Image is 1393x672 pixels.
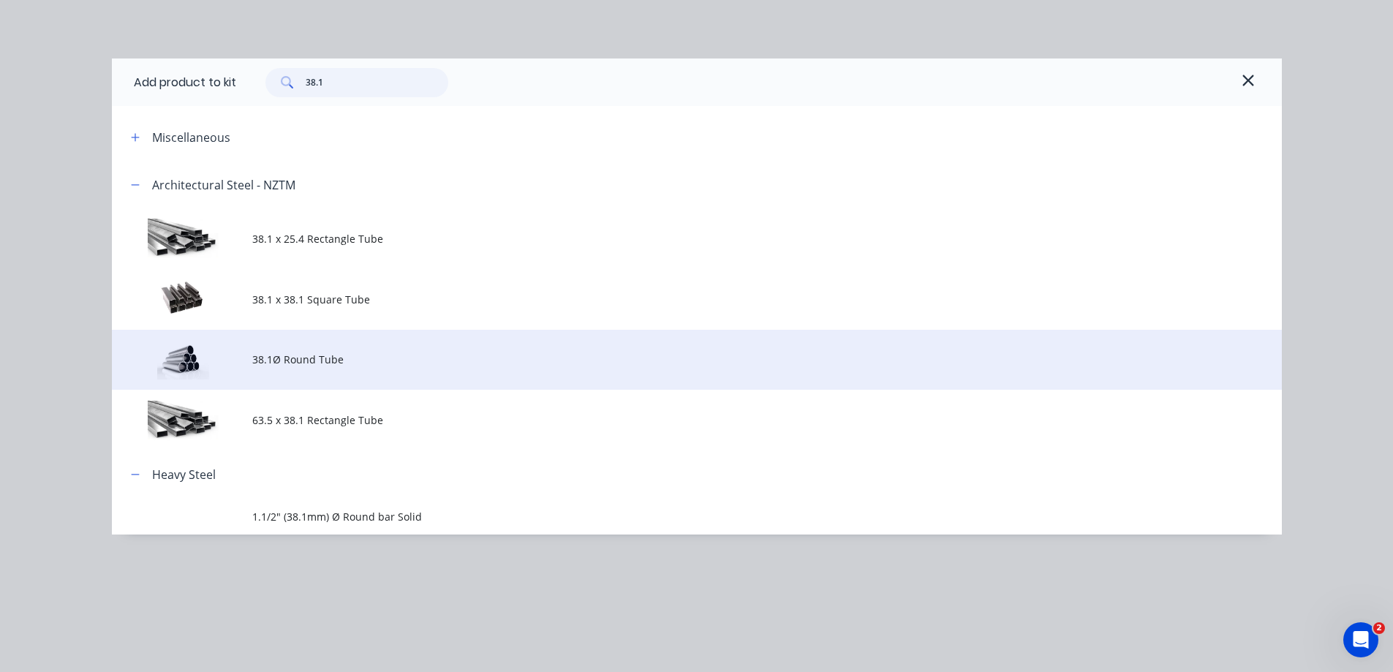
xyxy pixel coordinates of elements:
span: 38.1 x 38.1 Square Tube [252,292,1076,307]
div: Heavy Steel [152,466,216,483]
span: 1.1/2" (38.1mm) Ø Round bar Solid [252,509,1076,524]
span: 38.1 x 25.4 Rectangle Tube [252,231,1076,246]
div: Add product to kit [134,74,236,91]
iframe: Intercom live chat [1343,622,1378,657]
div: Miscellaneous [152,129,230,146]
input: Search... [306,68,448,97]
div: Architectural Steel - NZTM [152,176,295,194]
span: 38.1Ø Round Tube [252,352,1076,367]
span: 2 [1373,622,1385,634]
span: 63.5 x 38.1 Rectangle Tube [252,412,1076,428]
